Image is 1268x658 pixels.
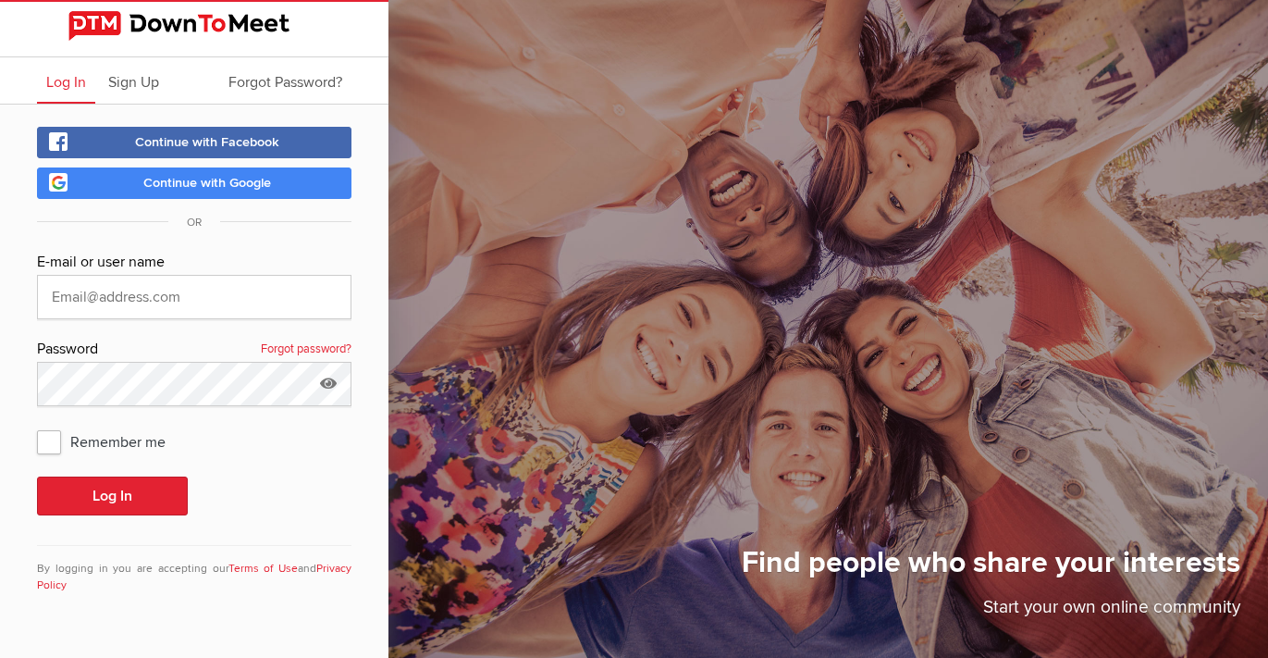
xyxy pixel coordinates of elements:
[261,338,351,362] a: Forgot password?
[37,545,351,594] div: By logging in you are accepting our and
[135,134,279,150] span: Continue with Facebook
[143,175,271,191] span: Continue with Google
[37,338,351,362] div: Password
[68,11,320,41] img: DownToMeet
[37,425,184,458] span: Remember me
[742,544,1240,594] h1: Find people who share your interests
[228,73,342,92] span: Forgot Password?
[99,57,168,104] a: Sign Up
[37,275,351,319] input: Email@address.com
[219,57,351,104] a: Forgot Password?
[108,73,159,92] span: Sign Up
[37,127,351,158] a: Continue with Facebook
[37,251,351,275] div: E-mail or user name
[46,73,86,92] span: Log In
[228,562,299,576] a: Terms of Use
[37,57,95,104] a: Log In
[37,168,351,199] a: Continue with Google
[742,594,1240,630] p: Start your own online community
[37,477,188,515] button: Log In
[168,216,220,230] span: OR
